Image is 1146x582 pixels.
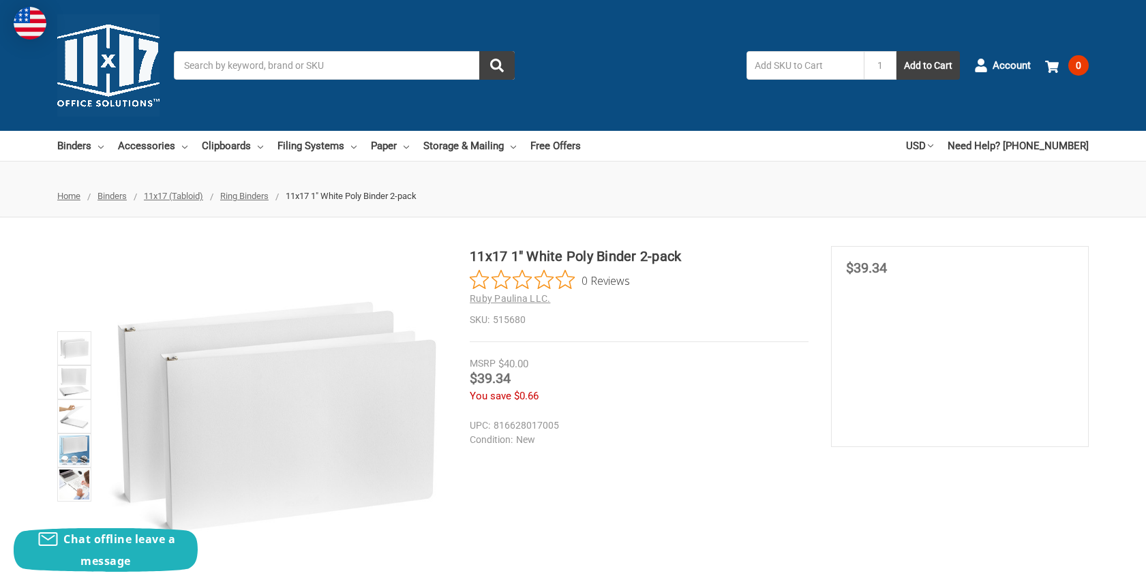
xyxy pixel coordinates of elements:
span: $40.00 [498,358,528,370]
a: Ring Binders [220,191,269,201]
span: Account [993,58,1031,74]
span: $0.66 [514,390,539,402]
span: 0 Reviews [582,270,630,290]
dt: SKU: [470,313,489,327]
a: 11x17 (Tabloid) [144,191,203,201]
span: Chat offline leave a message [63,532,175,568]
button: Chat offline leave a message [14,528,198,572]
a: Paper [371,131,409,161]
a: Accessories [118,131,187,161]
a: Need Help? [PHONE_NUMBER] [948,131,1089,161]
span: 11x17 1" White Poly Binder 2-pack [286,191,417,201]
span: 0 [1068,55,1089,76]
img: 11x17 1" White Poly Binder 2-pack [59,470,89,500]
button: Add to Cart [896,51,960,80]
dd: New [470,433,802,447]
img: duty and tax information for United States [14,7,46,40]
h1: 11x17 1" White Poly Binder 2-pack [470,246,809,266]
img: 11x17 white poly binder with a durable cover, shown open and closed for detailed view. [59,401,89,431]
dd: 515680 [470,313,809,327]
img: 11x17.com [57,14,160,117]
dt: Condition: [470,433,513,447]
a: Free Offers [530,131,581,161]
img: 11x17 1" White Poly Binder 2-pack [59,333,89,363]
a: Account [974,48,1031,83]
a: Filing Systems [277,131,357,161]
a: Home [57,191,80,201]
a: Storage & Mailing [423,131,516,161]
button: Rated 0 out of 5 stars from 0 reviews. Jump to reviews. [470,270,630,290]
a: Binders [97,191,127,201]
dt: UPC: [470,418,490,433]
input: Add SKU to Cart [747,51,864,80]
img: 11x17 1" White Poly Binder 2-pack [59,367,89,397]
span: You save [470,390,511,402]
div: MSRP [470,356,496,371]
a: Binders [57,131,104,161]
dd: 816628017005 [470,418,802,433]
a: 0 [1045,48,1089,83]
a: Ruby Paulina LLC. [470,293,550,304]
span: $39.34 [846,260,887,276]
span: $39.34 [470,370,511,386]
input: Search by keyword, brand or SKU [174,51,515,80]
img: 11x17 1" White Poly Binder 2-pack [59,435,89,465]
a: USD [906,131,933,161]
a: Clipboards [202,131,263,161]
iframe: Google Customer Reviews [1034,545,1146,582]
